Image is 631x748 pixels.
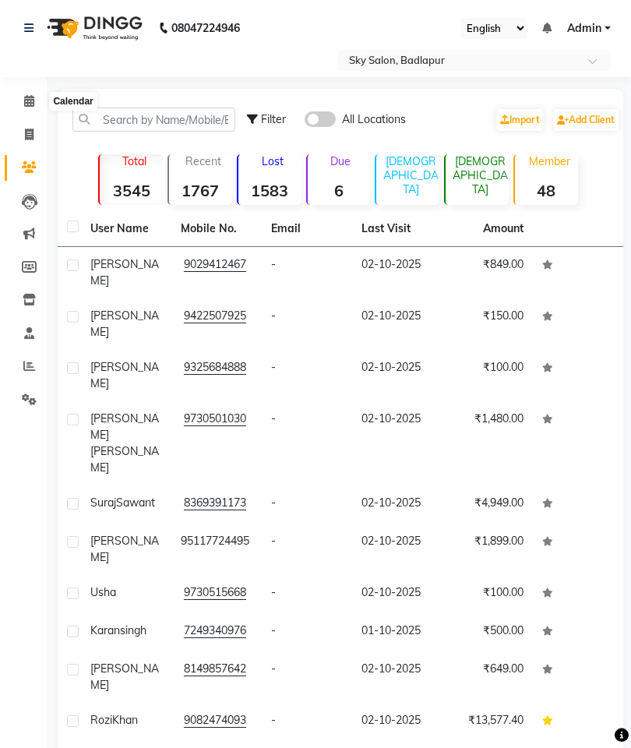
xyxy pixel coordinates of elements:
td: ₹100.00 [442,575,533,613]
td: ₹4,949.00 [442,485,533,524]
td: 02-10-2025 [352,247,442,298]
td: 02-10-2025 [352,298,442,350]
span: singh [120,623,146,637]
span: Rozi [90,713,112,727]
strong: 2349 [376,209,439,228]
td: 02-10-2025 [352,575,442,613]
td: ₹849.00 [442,247,533,298]
td: 95117724495 [171,524,262,575]
th: Amount [474,211,533,246]
span: [PERSON_NAME] [90,662,159,692]
span: [PERSON_NAME] [90,411,159,442]
div: Calendar [49,92,97,111]
td: - [262,524,352,575]
strong: 1767 [169,181,232,200]
td: 02-10-2025 [352,703,442,741]
p: Lost [245,154,301,168]
span: Admin [567,20,601,37]
td: ₹1,480.00 [442,401,533,485]
span: [PERSON_NAME] [90,360,159,390]
strong: 6 [308,181,371,200]
td: - [262,401,352,485]
strong: 1583 [238,181,301,200]
span: usha [90,585,116,599]
p: Member [521,154,578,168]
td: - [262,298,352,350]
p: [DEMOGRAPHIC_DATA] [452,154,509,196]
td: 02-10-2025 [352,401,442,485]
td: ₹649.00 [442,651,533,703]
td: ₹150.00 [442,298,533,350]
td: ₹500.00 [442,613,533,651]
td: - [262,651,352,703]
input: Search by Name/Mobile/Email/Code [72,108,235,132]
th: Email [262,211,352,247]
td: 02-10-2025 [352,485,442,524]
p: Recent [175,154,232,168]
span: [PERSON_NAME] [90,257,159,288]
td: ₹100.00 [442,350,533,401]
span: Suraj [90,496,116,510]
td: 02-10-2025 [352,350,442,401]
th: Last Visit [352,211,442,247]
strong: 3545 [100,181,163,200]
td: - [262,613,352,651]
span: All Locations [342,111,406,128]
span: Sawant [116,496,155,510]
a: Import [496,109,544,131]
p: Due [311,154,371,168]
strong: 48 [515,181,578,200]
span: [PERSON_NAME] [90,444,159,475]
span: [PERSON_NAME] [90,534,159,564]
td: - [262,703,352,741]
a: Add Client [553,109,619,131]
p: [DEMOGRAPHIC_DATA] [382,154,439,196]
span: Khan [112,713,138,727]
strong: 1190 [446,209,509,228]
p: Total [106,154,163,168]
td: 02-10-2025 [352,651,442,703]
td: - [262,485,352,524]
span: Filter [261,112,286,126]
span: karan [90,623,120,637]
span: [PERSON_NAME] [90,309,159,339]
td: - [262,350,352,401]
td: 02-10-2025 [352,524,442,575]
td: ₹13,577.40 [442,703,533,741]
td: - [262,247,352,298]
img: logo [40,6,146,50]
th: User Name [81,211,171,247]
td: 01-10-2025 [352,613,442,651]
td: ₹1,899.00 [442,524,533,575]
td: - [262,575,352,613]
th: Mobile No. [171,211,262,247]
